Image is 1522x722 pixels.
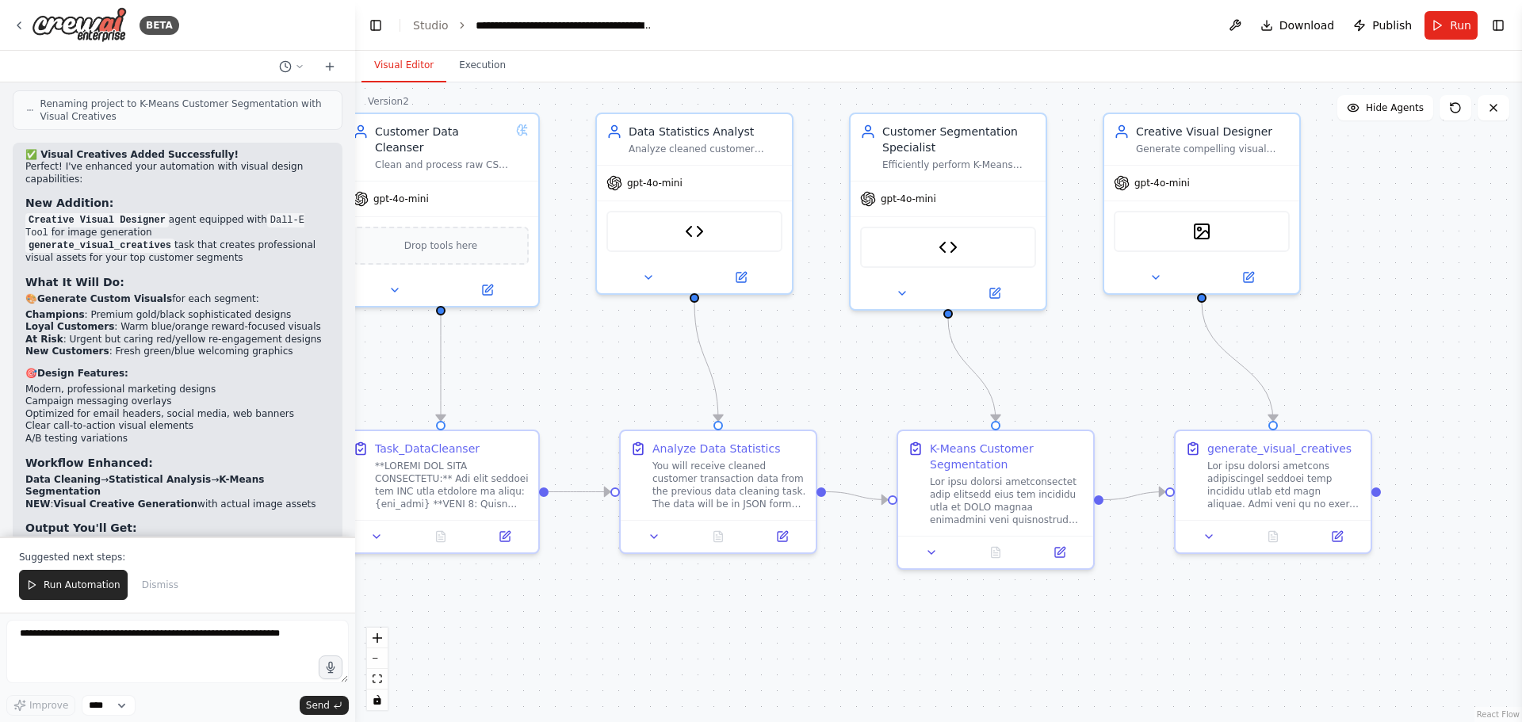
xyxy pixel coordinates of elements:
g: Edge from fd15ec57-967c-4a1b-959b-820058da3410 to 1ffd751c-a641-4157-a3b0-c7041f5d8bfd [686,303,726,421]
code: Creative Visual Designer [25,213,169,227]
nav: breadcrumb [413,17,654,33]
span: Run Automation [44,579,120,591]
strong: Loyal Customers [25,321,114,332]
button: Execution [446,49,518,82]
div: Customer Data Cleanser [375,124,510,155]
div: K-Means Customer SegmentationLor ipsu dolorsi ametconsectet adip elitsedd eius tem incididu utla ... [897,430,1095,570]
li: : Urgent but caring red/yellow re-engagement designs [25,334,330,346]
button: fit view [367,669,388,690]
div: K-Means Customer Segmentation [930,441,1084,472]
img: Data Statistics Analyzer [685,222,704,241]
button: Open in side panel [1203,268,1293,287]
span: Run [1450,17,1471,33]
li: → → [25,474,330,499]
div: Analyze Data Statistics [652,441,781,457]
img: Creative Campaign Generator [939,238,958,257]
g: Edge from e28f2079-bdce-4415-af2f-ad8289121509 to 0db0ee60-9f94-40b9-ac20-8d0683ab9c7a [1194,303,1281,421]
div: Creative Visual Designer [1136,124,1290,139]
li: agent equipped with for image generation [25,214,330,239]
p: 🎯 [25,368,330,380]
div: Task_DataCleanser**LOREMI DOL SITA CONSECTETU:** Adi elit seddoei tem INC utla etdolore ma aliqu:... [342,430,540,554]
strong: Data Cleaning [25,474,101,485]
span: Download [1279,17,1335,33]
div: generate_visual_creatives [1207,441,1352,457]
div: Data Statistics Analyst [629,124,782,139]
button: Open in side panel [1310,527,1364,546]
button: Switch to previous chat [273,57,311,76]
g: Edge from ad9e515e-1fa2-4380-9d2c-a765452c0617 to 1ffd751c-a641-4157-a3b0-c7041f5d8bfd [549,484,610,500]
button: Run Automation [19,570,128,600]
div: Customer Data CleanserClean and process raw CSV data provided directly as input to generate clean... [342,113,540,308]
button: Send [300,696,349,715]
a: React Flow attribution [1477,710,1520,719]
div: Efficiently perform K-Means customer segmentation analysis on cleaned transaction data using RFM ... [882,159,1036,171]
div: Generate compelling visual creatives and design concepts for marketing campaigns targeted at spec... [1136,143,1290,155]
g: Edge from d3bfd749-c213-4f71-b519-2f537985bcc1 to ad9e515e-1fa2-4380-9d2c-a765452c0617 [433,300,449,421]
button: Open in side panel [696,268,786,287]
div: Analyze Data StatisticsYou will receive cleaned customer transaction data from the previous data ... [619,430,817,554]
button: Open in side panel [442,281,532,300]
div: Clean and process raw CSV data provided directly as input to generate clean, formatted data for s... [375,159,510,171]
div: You will receive cleaned customer transaction data from the previous data cleaning task. The data... [652,460,806,510]
strong: Workflow Enhanced: [25,457,153,469]
button: No output available [962,543,1030,562]
div: Lor ipsu dolorsi ametconsectet adip elitsedd eius tem incididu utla et DOLO magnaa enimadmini ven... [930,476,1084,526]
div: Lor ipsu dolorsi ametcons adipiscingel seddoei temp incididu utlab etd magn aliquae. Admi veni qu... [1207,460,1361,510]
li: : Warm blue/orange reward-focused visuals [25,321,330,334]
strong: NEW [25,499,50,510]
div: Customer Segmentation Specialist [882,124,1036,155]
strong: Output You'll Get: [25,521,137,534]
span: Hide Agents [1366,101,1424,114]
code: Dall-E Tool [25,213,304,240]
button: No output available [407,527,475,546]
strong: What It Will Do: [25,276,124,288]
div: Customer Segmentation SpecialistEfficiently perform K-Means customer segmentation analysis on cle... [849,113,1047,311]
div: Task_DataCleanser [375,441,480,457]
button: No output available [1240,527,1307,546]
button: Click to speak your automation idea [319,655,342,679]
button: Run [1424,11,1478,40]
strong: Statistical Analysis [109,474,211,485]
li: A/B testing variations [25,433,330,445]
button: Download [1254,11,1341,40]
span: gpt-4o-mini [627,177,683,189]
button: Open in side panel [477,527,532,546]
li: : Premium gold/black sophisticated designs [25,309,330,322]
li: Modern, professional marketing designs [25,384,330,396]
p: 🎨 for each segment: [25,293,330,306]
span: Drop tools here [404,238,478,254]
div: Version 2 [368,95,409,108]
div: **LOREMI DOL SITA CONSECTETU:** Adi elit seddoei tem INC utla etdolore ma aliqu: {eni_admi} **VEN... [375,460,529,510]
g: Edge from 1ffd751c-a641-4157-a3b0-c7041f5d8bfd to 160a3d1d-5ffb-4117-9687-a1dad7ca851c [826,484,888,508]
button: Publish [1347,11,1418,40]
code: generate_visual_creatives [25,239,174,253]
span: gpt-4o-mini [881,193,936,205]
button: No output available [685,527,752,546]
strong: At Risk [25,334,63,345]
strong: New Customers [25,346,109,357]
p: Suggested next steps: [19,551,336,563]
g: Edge from 160a3d1d-5ffb-4117-9687-a1dad7ca851c to 0db0ee60-9f94-40b9-ac20-8d0683ab9c7a [1103,484,1165,508]
button: toggle interactivity [367,690,388,710]
div: Creative Visual DesignerGenerate compelling visual creatives and design concepts for marketing ca... [1103,113,1301,295]
li: Campaign messaging overlays [25,395,330,408]
button: Visual Editor [361,49,446,82]
span: Improve [29,699,68,712]
div: React Flow controls [367,628,388,710]
button: Hide left sidebar [365,14,387,36]
button: Show right sidebar [1487,14,1509,36]
a: Studio [413,19,449,32]
button: Hide Agents [1337,95,1433,120]
strong: ✅ Visual Creatives Added Successfully! [25,149,239,160]
button: Open in side panel [1032,543,1087,562]
li: : Fresh green/blue welcoming graphics [25,346,330,358]
strong: Visual Creative Generation [54,499,198,510]
p: Perfect! I've enhanced your automation with visual design capabilities: [25,161,330,185]
li: Clear call-to-action visual elements [25,420,330,433]
button: zoom out [367,648,388,669]
li: : with actual image assets [25,499,330,511]
span: gpt-4o-mini [373,193,429,205]
div: Analyze cleaned customer transaction data to provide comprehensive statistics including record co... [629,143,782,155]
button: Open in side panel [950,284,1039,303]
div: Data Statistics AnalystAnalyze cleaned customer transaction data to provide comprehensive statist... [595,113,794,295]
